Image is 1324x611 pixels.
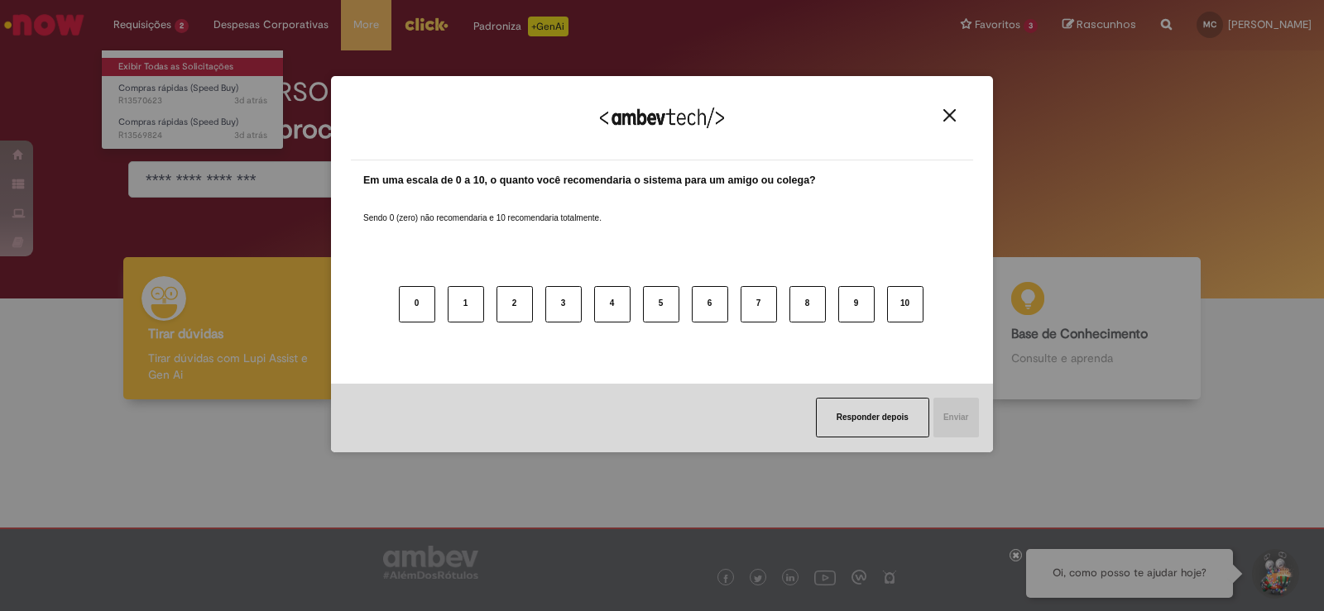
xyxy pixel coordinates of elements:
button: 6 [692,286,728,322]
button: 4 [594,286,631,322]
label: Sendo 0 (zero) não recomendaria e 10 recomendaria totalmente. [363,193,602,224]
button: 9 [838,286,875,322]
button: 8 [789,286,826,322]
label: Em uma escala de 0 a 10, o quanto você recomendaria o sistema para um amigo ou colega? [363,173,816,189]
button: Responder depois [816,398,929,437]
img: Close [943,109,956,122]
img: Logo Ambevtech [600,107,724,128]
button: Close [938,108,961,122]
button: 10 [887,286,923,322]
button: 5 [643,286,679,322]
button: 1 [448,286,484,322]
button: 2 [496,286,533,322]
button: 0 [399,286,435,322]
button: 3 [545,286,582,322]
button: 7 [741,286,777,322]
